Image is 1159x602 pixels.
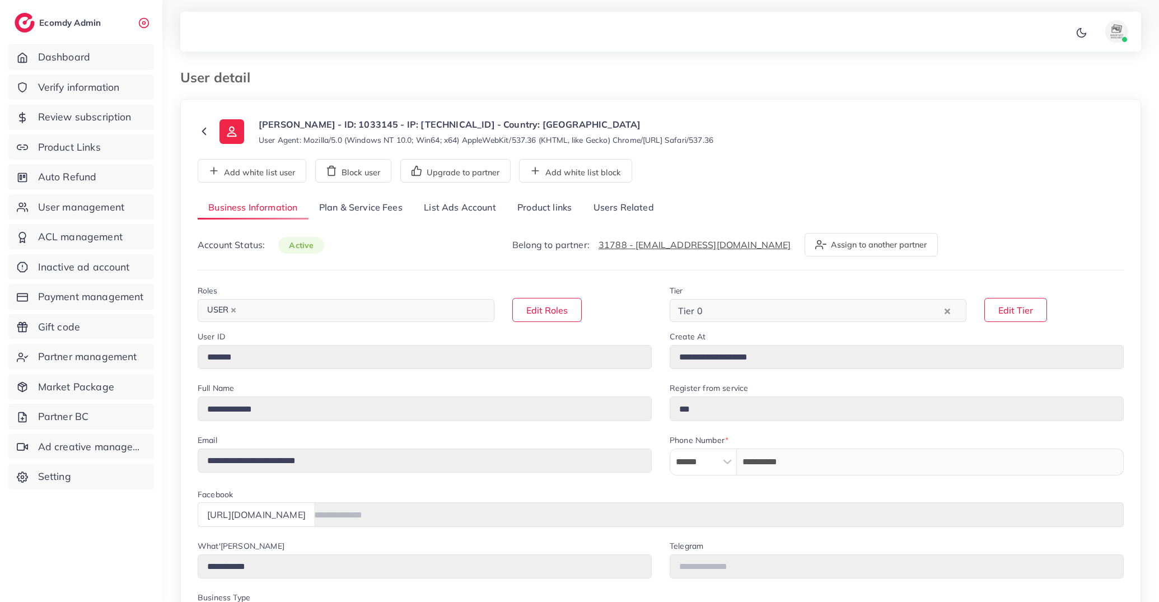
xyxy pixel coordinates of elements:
a: Gift code [8,314,154,340]
span: Auto Refund [38,170,97,184]
button: Add white list user [198,159,306,183]
label: Register from service [670,382,748,394]
div: Search for option [670,299,966,322]
a: ACL management [8,224,154,250]
span: Payment management [38,290,144,304]
label: Create At [670,331,705,342]
label: User ID [198,331,225,342]
input: Search for option [706,302,942,319]
p: Account Status: [198,238,324,252]
a: Plan & Service Fees [309,196,413,220]
button: Edit Tier [984,298,1047,322]
img: ic-user-info.36bf1079.svg [219,119,244,144]
label: Roles [198,285,217,296]
button: Deselect USER [231,307,236,313]
small: User Agent: Mozilla/5.0 (Windows NT 10.0; Win64; x64) AppleWebKit/537.36 (KHTML, like Gecko) Chro... [259,134,713,146]
label: Facebook [198,489,233,500]
a: Ad creative management [8,434,154,460]
a: avatar [1092,20,1132,43]
label: What'[PERSON_NAME] [198,540,284,552]
div: [URL][DOMAIN_NAME] [198,502,315,526]
span: Dashboard [38,50,90,64]
span: Gift code [38,320,80,334]
span: Verify information [38,80,120,95]
p: Belong to partner: [512,238,791,251]
a: logoEcomdy Admin [15,13,104,32]
button: Add white list block [519,159,632,183]
p: [PERSON_NAME] - ID: 1033145 - IP: [TECHNICAL_ID] - Country: [GEOGRAPHIC_DATA] [259,118,713,131]
button: Upgrade to partner [400,159,511,183]
label: Email [198,435,217,446]
span: Partner management [38,349,137,364]
a: Dashboard [8,44,154,70]
span: Tier 0 [676,302,705,319]
a: Product Links [8,134,154,160]
input: Search for option [242,302,480,319]
a: Market Package [8,374,154,400]
a: Business Information [198,196,309,220]
a: 31788 - [EMAIL_ADDRESS][DOMAIN_NAME] [599,239,791,250]
a: List Ads Account [413,196,507,220]
span: Review subscription [38,110,132,124]
a: Inactive ad account [8,254,154,280]
span: Partner BC [38,409,89,424]
span: USER [202,302,241,318]
img: logo [15,13,35,32]
a: Setting [8,464,154,489]
button: Block user [315,159,391,183]
span: Inactive ad account [38,260,130,274]
span: Product Links [38,140,101,155]
a: Auto Refund [8,164,154,190]
a: Product links [507,196,582,220]
a: Users Related [582,196,664,220]
label: Tier [670,285,683,296]
a: Payment management [8,284,154,310]
span: Market Package [38,380,114,394]
span: Ad creative management [38,440,146,454]
button: Edit Roles [512,298,582,322]
span: Setting [38,469,71,484]
img: avatar [1105,20,1128,43]
a: Verify information [8,74,154,100]
a: Partner management [8,344,154,370]
a: Review subscription [8,104,154,130]
label: Phone Number [670,435,728,446]
label: Full Name [198,382,234,394]
span: active [278,237,324,254]
button: Clear Selected [945,304,950,317]
div: Search for option [198,299,494,322]
label: Telegram [670,540,703,552]
a: Partner BC [8,404,154,430]
span: User management [38,200,124,214]
h3: User detail [180,69,259,86]
button: Assign to another partner [805,233,938,256]
span: ACL management [38,230,123,244]
h2: Ecomdy Admin [39,17,104,28]
a: User management [8,194,154,220]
